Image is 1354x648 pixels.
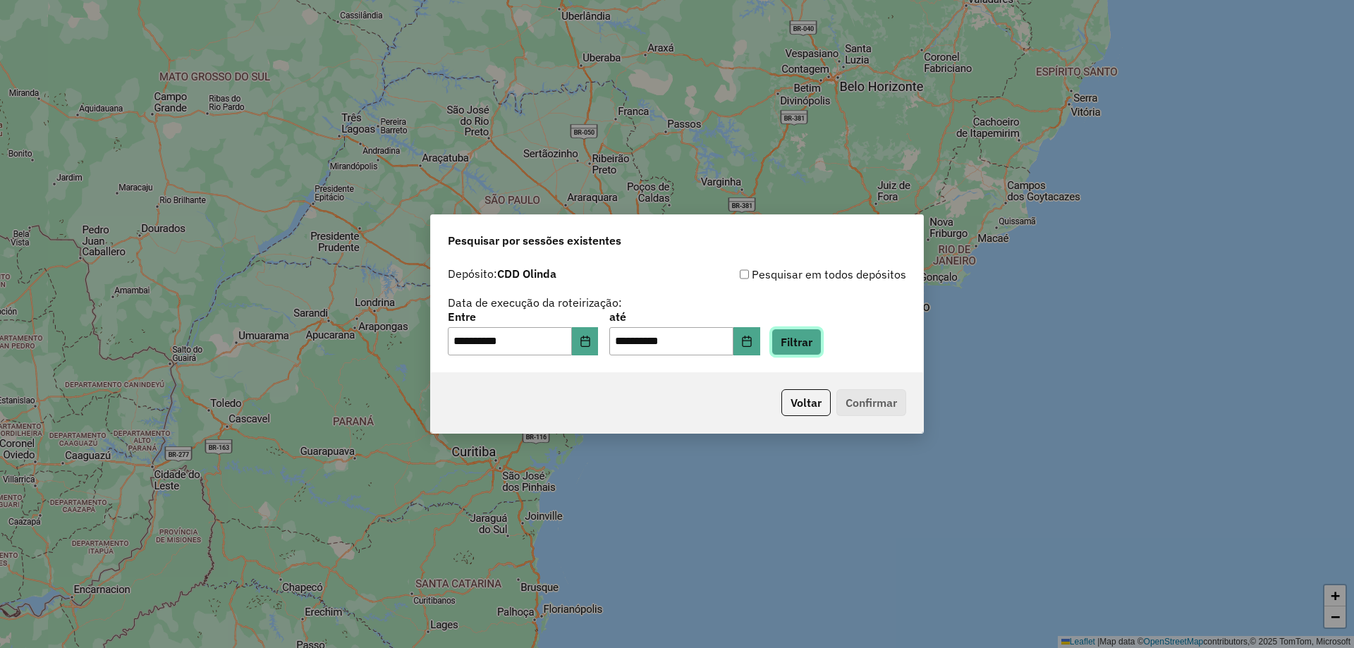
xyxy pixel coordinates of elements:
label: Depósito: [448,265,556,282]
label: Data de execução da roteirização: [448,294,622,311]
strong: CDD Olinda [497,267,556,281]
label: até [609,308,760,325]
span: Pesquisar por sessões existentes [448,232,621,249]
button: Filtrar [771,329,822,355]
div: Pesquisar em todos depósitos [677,266,906,283]
button: Choose Date [572,327,599,355]
button: Voltar [781,389,831,416]
label: Entre [448,308,598,325]
button: Choose Date [733,327,760,355]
